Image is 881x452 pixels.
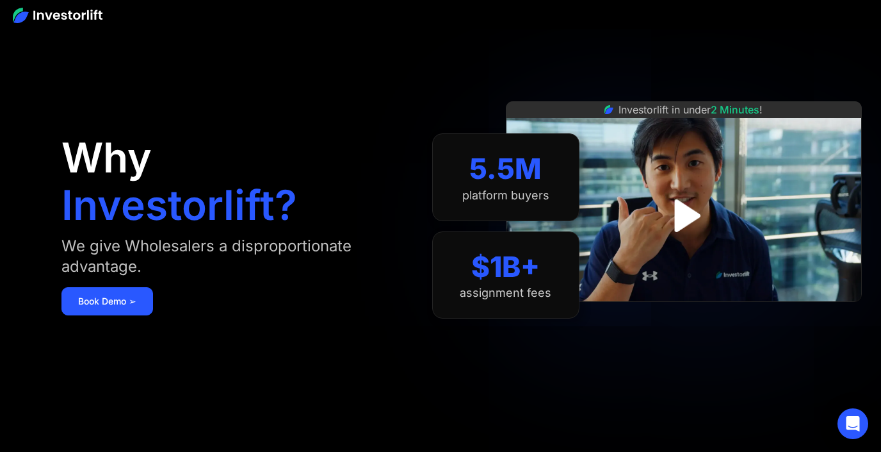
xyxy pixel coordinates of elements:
[61,185,297,226] h1: Investorlift?
[655,187,712,244] a: open lightbox
[460,286,551,300] div: assignment fees
[588,308,780,324] iframe: Customer reviews powered by Trustpilot
[471,250,540,284] div: $1B+
[61,287,153,315] a: Book Demo ➢
[61,137,152,178] h1: Why
[61,236,406,277] div: We give Wholesalers a disproportionate advantage.
[462,188,549,203] div: platform buyers
[711,103,759,116] span: 2 Minutes
[837,408,868,439] div: Open Intercom Messenger
[469,152,542,186] div: 5.5M
[618,102,763,117] div: Investorlift in under !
